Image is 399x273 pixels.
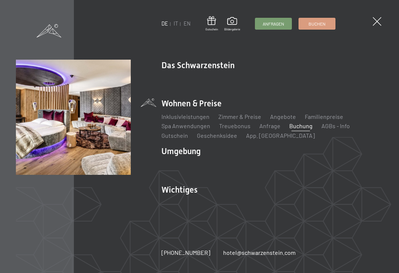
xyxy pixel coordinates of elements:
a: Inklusivleistungen [161,113,209,120]
a: Gutschein [161,132,188,139]
a: IT [174,20,178,27]
a: Geschenksidee [197,132,237,139]
a: AGBs - Info [321,122,350,129]
span: Anfragen [263,21,284,27]
a: App. [GEOGRAPHIC_DATA] [246,132,315,139]
a: Treuebonus [219,122,250,129]
a: Anfrage [259,122,280,129]
a: [PHONE_NUMBER] [161,249,210,257]
span: Bildergalerie [224,27,240,31]
a: Zimmer & Preise [218,113,261,120]
a: Bildergalerie [224,17,240,31]
a: Buchen [299,18,335,29]
span: Buchen [308,21,325,27]
a: Angebote [270,113,296,120]
a: EN [184,20,191,27]
a: Anfragen [255,18,291,29]
a: Spa Anwendungen [161,122,210,129]
a: Gutschein [205,16,218,31]
span: Gutschein [205,27,218,31]
a: Familienpreise [305,113,343,120]
a: hotel@schwarzenstein.com [223,249,296,257]
a: DE [161,20,168,27]
a: Buchung [289,122,313,129]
